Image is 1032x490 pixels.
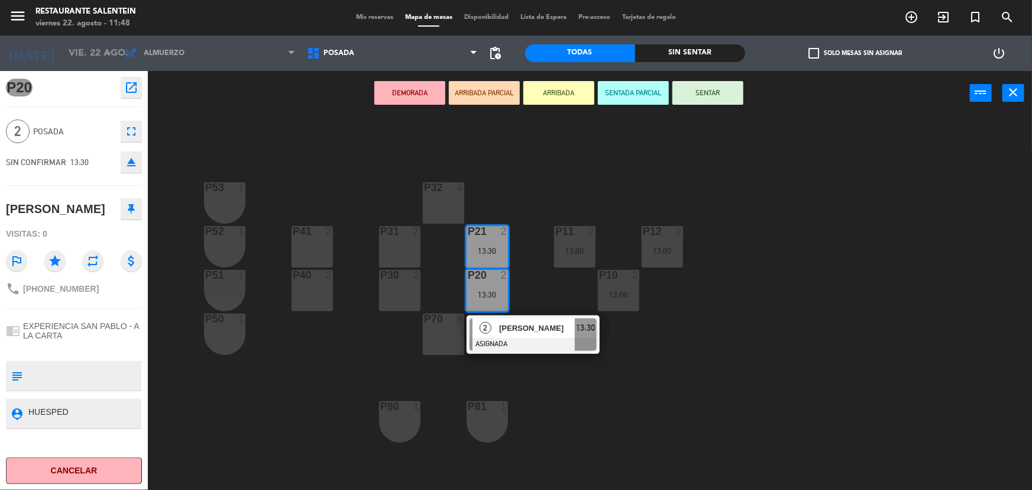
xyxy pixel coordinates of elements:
[572,14,616,21] span: Pre-acceso
[501,226,508,237] div: 2
[121,151,142,173] button: eject
[616,14,682,21] span: Tarjetas de regalo
[205,182,206,193] div: P53
[350,14,399,21] span: Mis reservas
[523,81,594,105] button: ARRIBADA
[974,85,988,99] i: power_input
[70,157,89,167] span: 13:30
[6,79,33,96] span: P20
[326,226,333,237] div: 2
[35,18,136,30] div: viernes 22. agosto - 11:48
[35,6,136,18] div: Restaurante Salentein
[458,14,515,21] span: Disponibilidad
[488,46,503,60] span: pending_actions
[82,250,103,272] i: repeat
[23,284,99,294] span: [PHONE_NUMBER]
[588,226,596,237] div: 2
[598,291,639,299] div: 13:00
[6,157,66,167] span: SIN CONFIRMAR
[10,369,23,382] i: subject
[457,314,464,324] div: 8
[501,270,508,281] div: 2
[413,226,420,237] div: 2
[555,226,556,237] div: P11
[121,250,142,272] i: attach_money
[124,124,138,138] i: fullscreen
[10,407,23,420] i: person_pin
[632,270,639,281] div: 2
[576,321,595,335] span: 13:30
[380,401,381,412] div: P80
[124,80,138,95] i: open_in_new
[635,44,745,62] div: Sin sentar
[238,226,245,237] div: 1
[6,282,20,296] i: phone
[467,247,508,255] div: 13:30
[968,10,982,24] i: turned_in_not
[399,14,458,21] span: Mapa de mesas
[480,322,491,334] span: 2
[599,270,600,281] div: P10
[323,49,354,57] span: Posada
[992,46,1006,60] i: power_settings_new
[124,155,138,169] i: eject
[499,322,575,334] span: [PERSON_NAME]
[1000,10,1014,24] i: search
[374,81,445,105] button: DEMORADA
[205,226,206,237] div: P52
[6,199,105,219] div: [PERSON_NAME]
[205,270,206,281] div: P51
[936,10,950,24] i: exit_to_app
[6,120,30,143] span: 2
[121,121,142,142] button: fullscreen
[413,401,420,412] div: 1
[413,270,420,281] div: 2
[1007,85,1021,99] i: close
[6,457,142,484] button: Cancelar
[672,81,743,105] button: SENTAR
[598,81,669,105] button: SENTADA PARCIAL
[642,247,683,255] div: 13:00
[101,46,115,60] i: arrow_drop_down
[970,84,992,102] button: power_input
[380,226,381,237] div: P31
[1002,84,1024,102] button: close
[6,250,27,272] i: outlined_flag
[424,182,425,193] div: P32
[525,44,635,62] div: Todas
[6,324,20,338] i: chrome_reader_mode
[6,224,142,244] div: Visitas: 0
[44,250,66,272] i: star
[238,270,245,281] div: 1
[9,7,27,25] i: menu
[515,14,572,21] span: Lista de Espera
[467,291,508,299] div: 13:30
[144,49,185,57] span: Almuerzo
[676,226,683,237] div: 2
[904,10,918,24] i: add_circle_outline
[554,247,596,255] div: 13:00
[809,48,902,59] label: Solo mesas sin asignar
[23,321,142,340] span: EXPERIENCIA SAN PABLO - A LA CARTA
[380,270,381,281] div: P30
[205,314,206,324] div: P50
[121,77,142,98] button: open_in_new
[33,125,115,138] span: Posada
[238,314,245,324] div: 1
[9,7,27,29] button: menu
[424,314,425,324] div: P70
[501,401,508,412] div: 1
[326,270,333,281] div: 2
[809,48,820,59] span: check_box_outline_blank
[449,81,520,105] button: ARRIBADA PARCIAL
[238,182,245,193] div: 1
[457,182,464,193] div: 4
